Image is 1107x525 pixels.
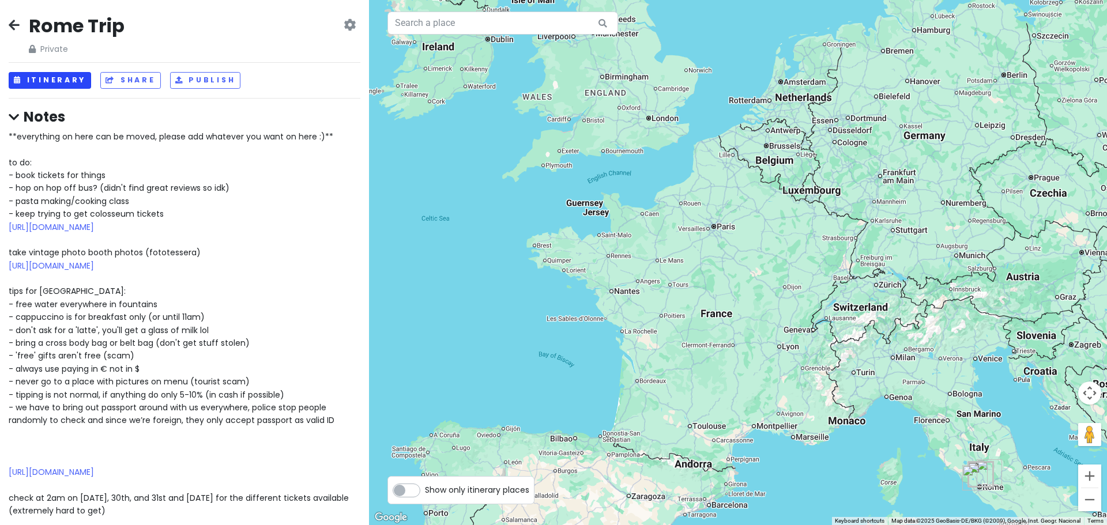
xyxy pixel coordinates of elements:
[387,12,618,35] input: Search a place
[1078,488,1101,511] button: Zoom out
[425,484,529,496] span: Show only itinerary places
[1078,464,1101,488] button: Zoom in
[29,43,125,55] span: Private
[9,466,94,478] a: [URL][DOMAIN_NAME]
[9,131,351,516] span: **everything on here can be moved, please add whatever you want on here :)** to do: - book ticket...
[969,462,994,488] div: Colosseum
[9,260,94,271] a: [URL][DOMAIN_NAME]
[969,461,994,486] div: Galleria Borghese
[9,72,91,89] button: Itinerary
[100,72,160,89] button: Share
[476,10,502,36] div: Dublin Airport
[891,518,1080,524] span: Map data ©2025 GeoBasis-DE/BKG (©2009), Google, Inst. Geogr. Nacional
[372,510,410,525] a: Open this area in Google Maps (opens a new window)
[968,462,993,487] div: La Sella Roma
[170,72,241,89] button: Publish
[1078,423,1101,446] button: Drag Pegman onto the map to open Street View
[977,459,1002,485] div: Tivoli
[962,465,988,490] div: Leonardo da Vinci International Airport
[372,510,410,525] img: Google
[29,14,125,38] h2: Rome Trip
[1087,518,1104,524] a: Terms
[968,462,993,488] div: Capitoline Museums
[9,108,360,126] h4: Notes
[968,461,993,486] div: Villa Borghese
[967,462,993,487] div: Sistine Chapel
[835,517,884,525] button: Keyboard shortcuts
[1078,382,1101,405] button: Map camera controls
[9,221,94,233] a: [URL][DOMAIN_NAME]
[969,462,994,487] div: Mizio's Street Food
